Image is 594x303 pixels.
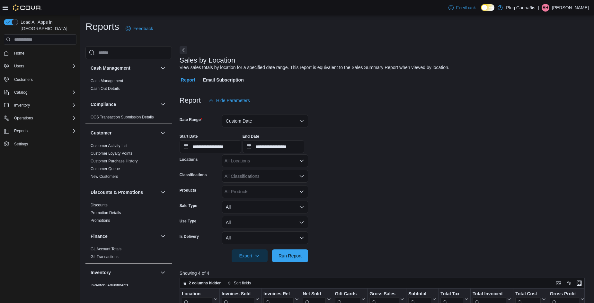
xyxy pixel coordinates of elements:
[1,114,79,123] button: Operations
[180,140,241,153] input: Press the down key to open a popover containing a calendar.
[180,234,199,239] label: Is Delivery
[12,76,35,83] a: Customers
[473,291,506,297] div: Total Invoiced
[91,65,158,71] button: Cash Management
[182,291,212,297] div: Location
[91,203,108,207] a: Discounts
[369,291,399,297] div: Gross Sales
[91,218,110,223] a: Promotions
[180,188,196,193] label: Products
[91,151,132,156] a: Customer Loyalty Points
[180,56,235,64] h3: Sales by Location
[180,64,449,71] div: View sales totals by location for a specified date range. This report is equivalent to the Sales ...
[18,19,76,32] span: Load All Apps in [GEOGRAPHIC_DATA]
[299,189,304,194] button: Open list of options
[14,103,30,108] span: Inventory
[180,219,196,224] label: Use Type
[440,291,463,297] div: Total Tax
[180,157,198,162] label: Locations
[85,113,172,124] div: Compliance
[91,115,154,120] span: OCS Transaction Submission Details
[91,203,108,208] span: Discounts
[12,89,76,96] span: Catalog
[552,4,589,12] p: [PERSON_NAME]
[159,232,167,240] button: Finance
[91,159,138,163] a: Customer Purchase History
[515,291,540,297] div: Total Cost
[1,62,79,71] button: Users
[12,127,30,135] button: Reports
[538,4,539,12] p: |
[222,216,308,229] button: All
[303,291,325,297] div: Net Sold
[222,115,308,127] button: Custom Date
[180,270,589,276] p: Showing 4 of 4
[1,74,79,84] button: Customers
[85,201,172,227] div: Discounts & Promotions
[263,291,293,297] div: Invoices Ref
[12,140,76,148] span: Settings
[14,128,28,134] span: Reports
[565,279,573,287] button: Display options
[91,233,108,239] h3: Finance
[12,140,31,148] a: Settings
[206,94,253,107] button: Hide Parameters
[12,49,27,57] a: Home
[456,4,476,11] span: Feedback
[235,249,264,262] span: Export
[12,49,76,57] span: Home
[159,64,167,72] button: Cash Management
[1,126,79,135] button: Reports
[14,64,24,69] span: Users
[91,167,120,171] a: Customer Queue
[243,140,304,153] input: Press the down key to open a popover containing a calendar.
[555,279,563,287] button: Keyboard shortcuts
[12,62,76,70] span: Users
[91,86,120,91] a: Cash Out Details
[91,269,158,276] button: Inventory
[14,142,28,147] span: Settings
[91,115,154,119] a: OCS Transaction Submission Details
[180,97,201,104] h3: Report
[299,158,304,163] button: Open list of options
[222,231,308,244] button: All
[91,79,123,83] a: Cash Management
[91,210,121,215] span: Promotion Details
[91,130,111,136] h3: Customer
[1,88,79,97] button: Catalog
[180,134,198,139] label: Start Date
[91,211,121,215] a: Promotion Details
[234,281,251,286] span: Sort fields
[180,279,224,287] button: 2 columns hidden
[91,255,119,259] a: GL Transactions
[14,90,27,95] span: Catalog
[91,283,129,288] a: Inventory Adjustments
[91,174,118,179] a: New Customers
[13,4,41,11] img: Cova
[91,130,158,136] button: Customer
[542,4,549,12] div: Ryan Hannaby
[12,127,76,135] span: Reports
[14,116,33,121] span: Operations
[1,101,79,110] button: Inventory
[12,62,27,70] button: Users
[180,203,197,208] label: Sale Type
[91,101,116,108] h3: Compliance
[85,20,119,33] h1: Reports
[279,253,302,259] span: Run Report
[133,25,153,32] span: Feedback
[222,291,254,297] div: Invoices Sold
[91,254,119,259] span: GL Transactions
[4,46,76,165] nav: Complex example
[272,249,308,262] button: Run Report
[14,51,24,56] span: Home
[91,189,143,195] h3: Discounts & Promotions
[159,100,167,108] button: Compliance
[575,279,583,287] button: Enter fullscreen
